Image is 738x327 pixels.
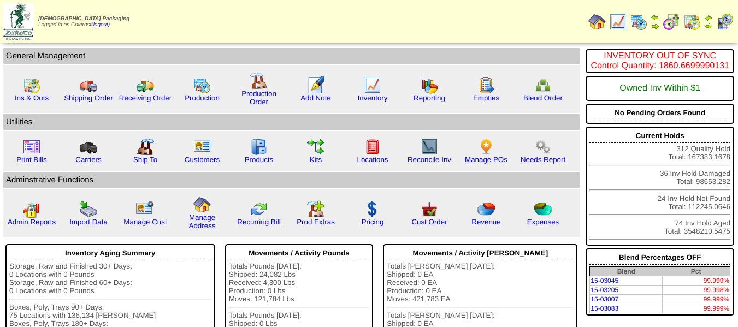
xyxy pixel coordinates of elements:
[716,13,734,31] img: calendarcustomer.gif
[408,156,451,164] a: Reconcile Inv
[3,114,580,130] td: Utilities
[421,76,438,94] img: graph.gif
[80,138,97,156] img: truck3.gif
[193,138,211,156] img: customers.gif
[307,138,324,156] img: workflow.gif
[586,127,734,246] div: 312 Quality Hold Total: 167383.1678 36 Inv Hold Damaged Total: 98653.282 24 Inv Hold Not Found To...
[310,156,322,164] a: Kits
[662,286,730,295] td: 99.998%
[521,156,565,164] a: Needs Report
[250,200,268,218] img: reconcile.gif
[237,218,280,226] a: Recurring Bill
[651,13,659,22] img: arrowleft.gif
[38,16,129,22] span: [DEMOGRAPHIC_DATA] Packaging
[250,138,268,156] img: cabinet.gif
[663,13,680,31] img: calendarblend.gif
[683,13,701,31] img: calendarinout.gif
[16,156,47,164] a: Print Bills
[589,51,730,71] div: INVENTORY OUT OF SYNC Control Quantity: 1860.6699990131
[414,94,445,102] a: Reporting
[69,218,108,226] a: Import Data
[3,3,33,40] img: zoroco-logo-small.webp
[119,94,172,102] a: Receiving Order
[364,200,381,218] img: dollar.gif
[364,138,381,156] img: locations.gif
[23,200,40,218] img: graph2.png
[588,13,606,31] img: home.gif
[411,218,447,226] a: Cust Order
[307,200,324,218] img: prodextras.gif
[133,156,157,164] a: Ship To
[185,156,220,164] a: Customers
[704,22,713,31] img: arrowright.gif
[185,94,220,102] a: Production
[8,218,56,226] a: Admin Reports
[137,76,154,94] img: truck2.gif
[307,76,324,94] img: orders.gif
[357,156,388,164] a: Locations
[137,138,154,156] img: factory2.gif
[589,106,730,120] div: No Pending Orders Found
[421,138,438,156] img: line_graph2.gif
[609,13,627,31] img: line_graph.gif
[64,94,113,102] a: Shipping Order
[15,94,49,102] a: Ins & Outs
[91,22,110,28] a: (logout)
[193,76,211,94] img: calendarprod.gif
[193,196,211,213] img: home.gif
[38,16,129,28] span: Logged in as Colerost
[591,286,618,294] a: 15-03205
[80,76,97,94] img: truck.gif
[534,138,552,156] img: workflow.png
[75,156,101,164] a: Carriers
[245,156,274,164] a: Products
[123,218,167,226] a: Manage Cust
[135,200,156,218] img: managecust.png
[662,295,730,304] td: 99.999%
[589,129,730,143] div: Current Holds
[534,76,552,94] img: network.png
[465,156,507,164] a: Manage POs
[358,94,388,102] a: Inventory
[3,172,580,188] td: Adminstrative Functions
[473,94,499,102] a: Empties
[387,246,574,260] div: Movements / Activity [PERSON_NAME]
[364,76,381,94] img: line_graph.gif
[3,48,580,64] td: General Management
[591,295,618,303] a: 15-03007
[662,276,730,286] td: 99.999%
[589,78,730,99] div: Owned Inv Within $1
[9,246,211,260] div: Inventory Aging Summary
[471,218,500,226] a: Revenue
[241,90,276,106] a: Production Order
[229,246,370,260] div: Movements / Activity Pounds
[421,200,438,218] img: cust_order.png
[477,138,495,156] img: po.png
[591,277,618,284] a: 15-03045
[250,72,268,90] img: factory.gif
[704,13,713,22] img: arrowleft.gif
[189,213,216,230] a: Manage Address
[630,13,647,31] img: calendarprod.gif
[523,94,563,102] a: Blend Order
[477,200,495,218] img: pie_chart.png
[80,200,97,218] img: import.gif
[23,138,40,156] img: invoice2.gif
[591,305,618,312] a: 15-03083
[662,304,730,313] td: 99.999%
[527,218,559,226] a: Expenses
[300,94,331,102] a: Add Note
[477,76,495,94] img: workorder.gif
[589,251,730,265] div: Blend Percentages OFF
[534,200,552,218] img: pie_chart2.png
[23,76,40,94] img: calendarinout.gif
[662,267,730,276] th: Pct
[590,267,662,276] th: Blend
[297,218,335,226] a: Prod Extras
[362,218,384,226] a: Pricing
[651,22,659,31] img: arrowright.gif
